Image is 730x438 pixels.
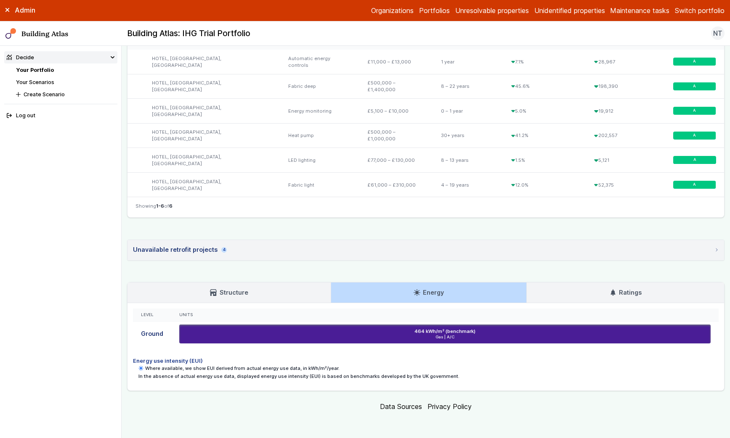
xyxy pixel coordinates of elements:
div: LED lighting [280,148,359,173]
div: Level [141,312,163,318]
span: A [693,182,696,187]
a: Data Sources [380,402,422,411]
div: HOTEL, [GEOGRAPHIC_DATA], [GEOGRAPHIC_DATA] [143,123,280,148]
h6: 464 kWh/m² (benchmark) [414,328,475,335]
h3: Energy [414,288,444,297]
nav: Table navigation [127,197,724,217]
span: 6 [169,203,173,209]
div: 198,390 [586,74,665,99]
div: 12.0% [503,172,586,197]
span: A [693,133,696,138]
a: Your Scenarios [16,79,54,85]
span: A [693,158,696,163]
h3: Structure [210,288,248,297]
div: 1.5% [503,148,586,173]
h3: Ratings [610,288,642,297]
summary: Unavailable retrofit projects4 [127,240,724,260]
span: A [693,84,696,89]
div: 5.0% [503,99,586,124]
div: Heat pump [280,123,359,148]
div: Energy monitoring [280,99,359,124]
a: Maintenance tasks [610,5,669,16]
button: Create Scenario [13,88,117,100]
a: Unresolvable properties [455,5,529,16]
a: Organizations [371,5,414,16]
div: £61,000 – £310,000 [359,172,433,197]
div: HOTEL, [GEOGRAPHIC_DATA], [GEOGRAPHIC_DATA] [143,148,280,173]
span: A [693,59,696,64]
a: Structure [127,282,331,303]
div: 0 – 1 year [433,99,503,124]
a: Unidentified properties [534,5,605,16]
button: NT [711,26,725,40]
p: In the absence of actual energy use data, displayed energy use intensity (EUI) is based on benchm... [138,373,719,380]
summary: Decide [4,51,117,63]
div: £77,000 – £130,000 [359,148,433,173]
p: Where available, we show EUI derived from actual energy use data, in kWh/m²/year. [138,365,719,372]
span: Showing of [135,203,173,209]
a: Portfolios [419,5,450,16]
div: £5,100 – £10,000 [359,99,433,124]
div: Automatic energy controls [280,50,359,74]
div: Unavailable retrofit projects [133,245,227,254]
div: 4 – 19 years [433,172,503,197]
button: Switch portfolio [675,5,725,16]
div: 8 – 13 years [433,148,503,173]
div: 8 – 22 years [433,74,503,99]
div: HOTEL, [GEOGRAPHIC_DATA], [GEOGRAPHIC_DATA] [143,99,280,124]
div: Fabric deep [280,74,359,99]
span: 1-6 [156,203,164,209]
button: Log out [4,110,117,122]
div: 7.1% [503,50,586,74]
div: 19,912 [586,99,665,124]
div: £11,000 – £13,000 [359,50,433,74]
div: Fabric light [280,172,359,197]
div: 30+ years [433,123,503,148]
a: Energy [331,282,527,303]
div: 41.2% [503,123,586,148]
div: Decide [7,53,34,61]
h2: Building Atlas: IHG Trial Portfolio [127,28,250,39]
span: A [693,108,696,113]
div: HOTEL, [GEOGRAPHIC_DATA], [GEOGRAPHIC_DATA] [143,74,280,99]
div: £500,000 – £1,000,000 [359,123,433,148]
span: 4 [221,247,226,253]
a: Your Portfolio [16,67,54,73]
a: Privacy Policy [427,402,472,411]
div: 5,121 [586,148,665,173]
div: HOTEL, [GEOGRAPHIC_DATA], [GEOGRAPHIC_DATA] [143,50,280,74]
a: Ratings [527,282,724,303]
img: main-0bbd2752.svg [5,28,16,39]
div: 202,557 [586,123,665,148]
div: 45.6% [503,74,586,99]
span: Gas | A/C [182,335,708,340]
h4: Energy use intensity (EUI) [133,357,719,365]
div: 28,967 [586,50,665,74]
div: HOTEL, [GEOGRAPHIC_DATA], [GEOGRAPHIC_DATA] [143,172,280,197]
div: 52,375 [586,172,665,197]
div: Ground [133,322,171,346]
div: £500,000 – £1,400,000 [359,74,433,99]
span: NT [713,28,722,38]
div: Units [179,312,711,318]
div: 1 year [433,50,503,74]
